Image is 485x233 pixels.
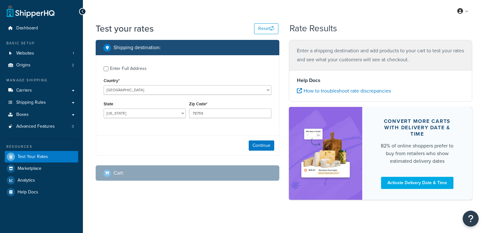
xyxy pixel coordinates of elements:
[16,112,29,117] span: Boxes
[16,51,34,56] span: Websites
[73,51,74,56] span: 1
[16,63,31,68] span: Origins
[378,118,457,137] div: Convert more carts with delivery date & time
[5,59,78,71] a: Origins2
[16,100,46,105] span: Shipping Rules
[5,78,78,83] div: Manage Shipping
[18,154,48,160] span: Test Your Rates
[5,151,78,162] a: Test Your Rates
[104,78,120,83] label: Country*
[5,22,78,34] a: Dashboard
[16,124,55,129] span: Advanced Features
[297,87,391,94] a: How to troubleshoot rate discrepancies
[297,77,465,84] h4: Help Docs
[5,41,78,46] div: Basic Setup
[18,178,35,183] span: Analytics
[189,101,207,106] label: Zip Code*
[249,140,274,151] button: Continue
[18,190,38,195] span: Help Docs
[254,23,278,34] button: Reset
[463,211,479,227] button: Open Resource Center
[5,48,78,59] li: Websites
[72,124,74,129] span: 3
[298,117,353,190] img: feature-image-ddt-36eae7f7280da8017bfb280eaccd9c446f90b1fe08728e4019434db127062ab4.png
[381,177,453,189] a: Activate Delivery Date & Time
[16,26,38,31] span: Dashboard
[378,142,457,165] div: 82% of online shoppers prefer to buy from retailers who show estimated delivery dates
[5,175,78,186] a: Analytics
[5,85,78,96] a: Carriers
[5,121,78,132] a: Advanced Features3
[104,66,108,71] input: Enter Full Address
[5,109,78,121] a: Boxes
[16,88,32,93] span: Carriers
[104,101,113,106] label: State
[5,144,78,149] div: Resources
[5,48,78,59] a: Websites1
[297,46,465,64] p: Enter a shipping destination and add products to your cart to test your rates and see what your c...
[18,166,41,171] span: Marketplace
[290,24,337,34] h2: Rate Results
[110,64,147,73] div: Enter Full Address
[5,97,78,109] a: Shipping Rules
[5,121,78,132] li: Advanced Features
[114,45,161,50] h2: Shipping destination :
[5,163,78,174] a: Marketplace
[5,186,78,198] a: Help Docs
[114,170,124,176] h2: Cart :
[72,63,74,68] span: 2
[5,59,78,71] li: Origins
[96,22,154,35] h1: Test your rates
